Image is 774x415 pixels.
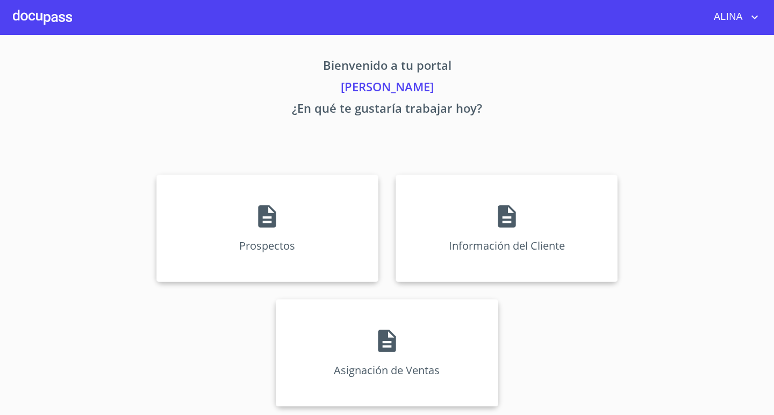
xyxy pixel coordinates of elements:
p: Información del Cliente [449,238,565,253]
p: Prospectos [239,238,295,253]
p: ¿En qué te gustaría trabajar hoy? [56,99,718,121]
p: Asignación de Ventas [334,363,440,377]
span: ALINA [706,9,748,26]
p: [PERSON_NAME] [56,78,718,99]
p: Bienvenido a tu portal [56,56,718,78]
button: account of current user [706,9,761,26]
